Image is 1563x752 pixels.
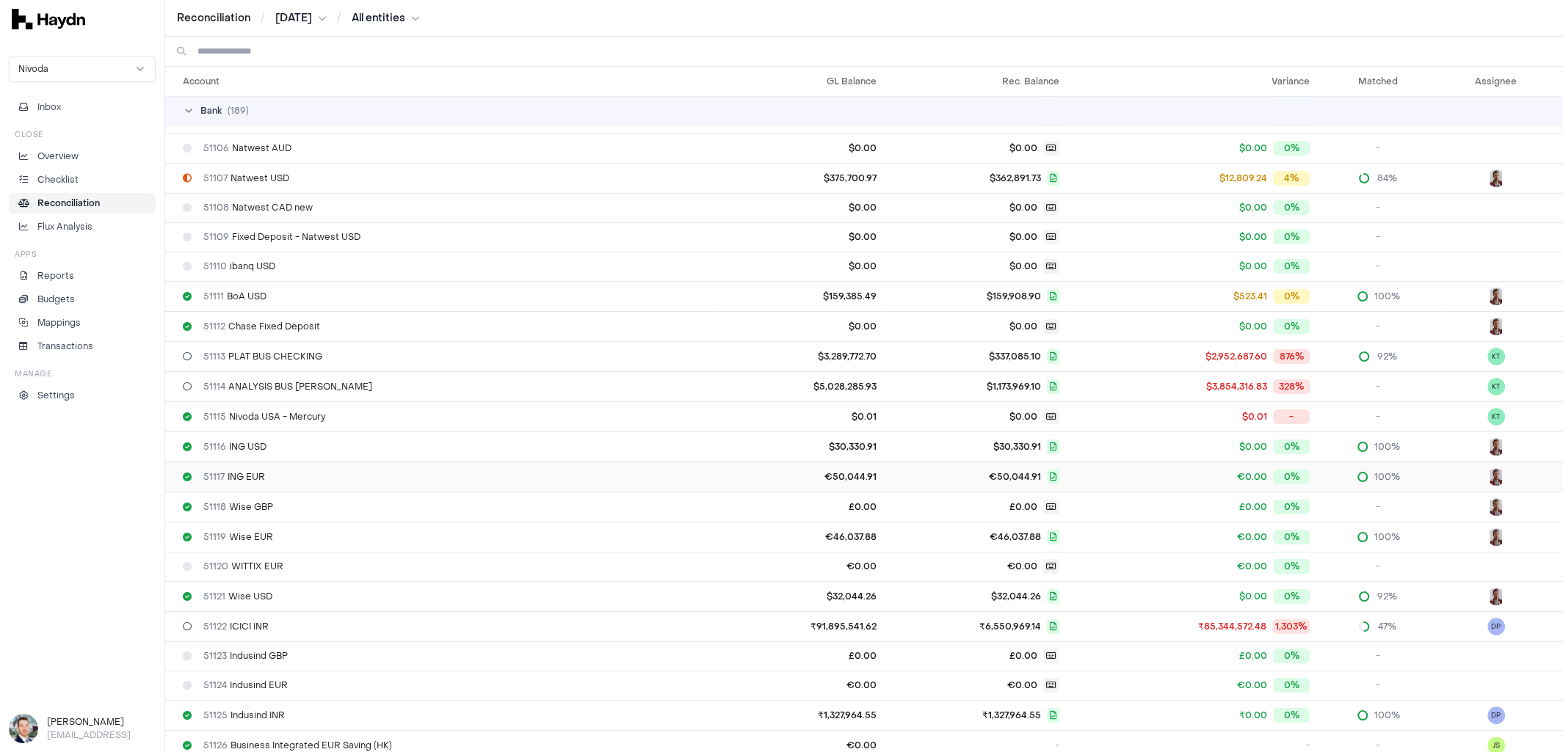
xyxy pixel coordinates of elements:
[37,269,74,282] p: Reports
[1206,381,1267,393] span: $3,854,316.83
[1273,530,1310,544] div: 0%
[9,385,156,406] a: Settings
[203,441,266,453] span: ING USD
[1487,288,1505,305] img: JP Smit
[203,321,320,332] span: Chase Fixed Deposit
[1376,740,1380,751] span: -
[1487,438,1505,456] img: JP Smit
[1237,561,1267,572] span: €0.00
[203,142,229,154] span: 51106
[203,591,225,602] span: 51121
[1376,411,1380,423] span: -
[203,679,288,691] span: Indusind EUR
[1376,231,1380,243] span: -
[1305,740,1310,751] span: -
[203,561,283,572] span: WITTIX EUR
[1239,231,1267,243] span: $0.00
[1198,621,1266,632] span: ₹85,344,572.48
[9,714,38,743] img: Ole Heine
[987,381,1041,393] span: $1,173,969.10
[203,471,225,483] span: 51117
[1374,531,1400,543] span: 100%
[714,311,882,341] td: $0.00
[1273,589,1310,604] div: 0%
[203,291,224,302] span: 51111
[1376,650,1380,662] span: -
[37,220,93,233] p: Flux Analysis
[1376,621,1398,632] span: 47%
[1065,67,1316,96] th: Variance
[1376,172,1398,184] span: 84%
[1239,501,1267,513] span: £0.00
[990,172,1041,184] span: $362,891.73
[882,67,1065,96] th: Rec. Balance
[203,202,229,213] span: 51108
[203,621,227,632] span: 51122
[15,249,37,260] h3: Apps
[200,105,222,117] span: Bank
[1239,142,1267,154] span: $0.00
[1273,141,1310,156] div: 0%
[714,281,882,311] td: $159,385.49
[714,134,882,163] td: $0.00
[37,340,93,353] p: Transactions
[1009,411,1037,423] span: $0.00
[203,501,273,513] span: Wise GBP
[1237,679,1267,691] span: €0.00
[9,97,156,117] button: Inbox
[1237,471,1267,483] span: €0.00
[982,709,1041,721] span: ₹1,327,964.55
[714,193,882,222] td: $0.00
[203,142,291,154] span: Natwest AUD
[1233,291,1267,302] span: $523.41
[9,193,156,213] a: Reconciliation
[1007,561,1037,572] span: €0.00
[1374,709,1400,721] span: 100%
[203,351,322,362] span: PLAT BUS CHECKING
[1374,471,1400,483] span: 100%
[203,740,228,751] span: 51126
[1487,169,1505,187] img: JP Smit
[1487,378,1505,395] span: KT
[203,531,273,543] span: Wise EUR
[714,641,882,671] td: £0.00
[203,321,225,332] span: 51112
[1242,411,1267,423] span: $0.01
[714,431,882,461] td: $30,330.91
[1273,500,1310,514] div: 0%
[1009,321,1037,332] span: $0.00
[203,231,229,243] span: 51109
[9,336,156,357] a: Transactions
[258,10,268,25] span: /
[714,163,882,193] td: $375,700.97
[9,169,156,190] a: Checklist
[1272,619,1310,634] div: 1,303%
[37,316,81,329] p: Mappings
[990,531,1041,543] span: €46,037.88
[275,11,312,26] span: [DATE]
[1376,679,1380,691] span: -
[12,9,85,29] img: svg+xml,%3c
[15,368,51,379] h3: Manage
[714,611,882,641] td: ₹91,895,541.62
[1487,318,1505,335] button: JP Smit
[1009,231,1037,243] span: $0.00
[714,252,882,281] td: $0.00
[1487,528,1505,546] button: JP Smit
[1273,470,1310,484] div: 0%
[1009,260,1037,272] span: $0.00
[1487,468,1505,486] img: JP Smit
[1239,321,1267,332] span: $0.00
[15,129,43,140] h3: Close
[47,715,156,729] h3: [PERSON_NAME]
[1273,319,1310,334] div: 0%
[9,313,156,333] a: Mappings
[714,522,882,552] td: €46,037.88
[1487,498,1505,516] img: JP Smit
[1055,740,1059,751] span: -
[714,552,882,581] td: €0.00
